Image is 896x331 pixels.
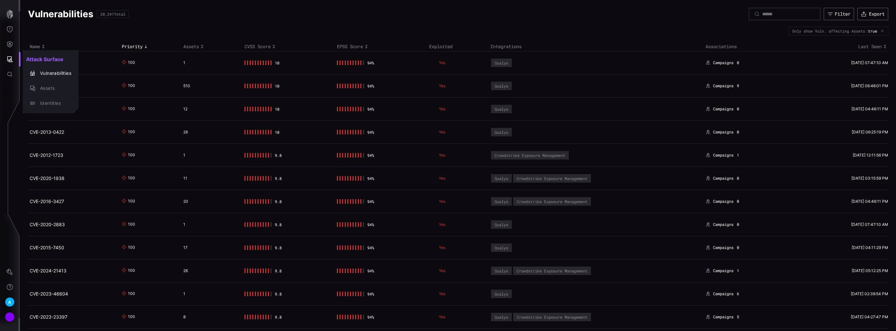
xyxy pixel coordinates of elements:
button: Vulnerabilities [23,66,78,81]
div: Vulnerabilities [37,69,71,77]
div: Assets [37,84,71,92]
h2: Attack Surface [23,53,78,66]
button: Assets [23,81,78,96]
div: Identities [37,99,71,107]
button: Identities [23,96,78,111]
